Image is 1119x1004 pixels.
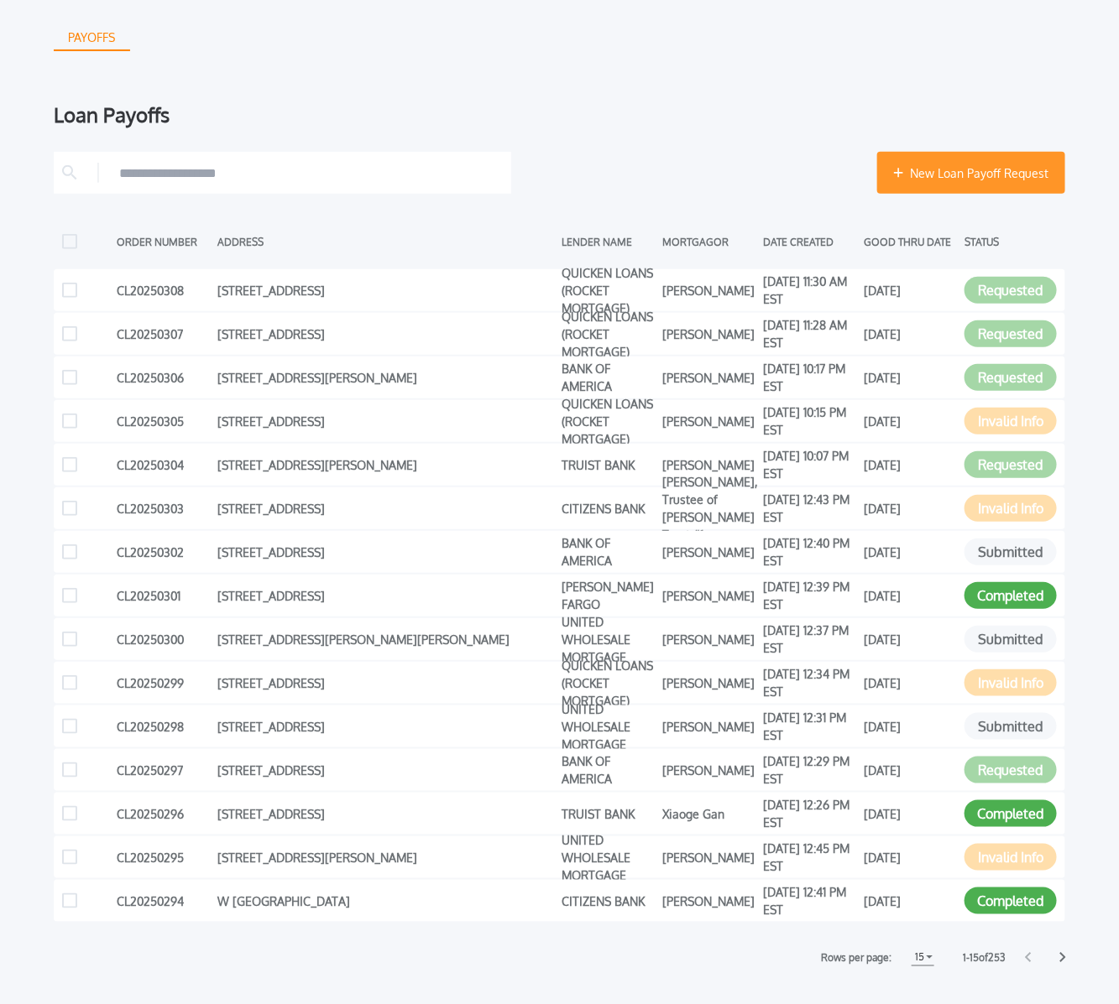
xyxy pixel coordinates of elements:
button: Invalid Info [965,669,1057,696]
div: [DATE] 12:45 PM EST [763,845,855,870]
div: [DATE] 12:29 PM EST [763,757,855,783]
div: MORTGAGOR [662,229,755,254]
div: CL20250304 [117,452,209,477]
button: Invalid Info [965,408,1057,434]
div: [DATE] 12:31 PM EST [763,714,855,739]
div: [DATE] [864,888,956,913]
div: TRUIST BANK [562,452,654,477]
div: CL20250297 [117,757,209,783]
div: [DATE] 12:40 PM EST [763,539,855,564]
button: Requested [965,451,1057,478]
div: [DATE] [864,452,956,477]
div: BANK OF AMERICA [562,539,654,564]
div: CL20250296 [117,801,209,826]
button: PAYOFFS [54,24,130,51]
div: [DATE] [864,714,956,739]
button: 15 [912,949,934,966]
button: Completed [965,800,1057,827]
div: [DATE] 11:28 AM EST [763,321,855,346]
div: ORDER NUMBER [117,229,209,254]
div: TRUIST BANK [562,801,654,826]
div: [DATE] 12:43 PM EST [763,496,855,521]
div: [DATE] [864,670,956,695]
div: [DATE] [864,321,956,346]
div: [STREET_ADDRESS] [217,321,553,346]
div: [DATE] [864,801,956,826]
div: UNITED WHOLESALE MORTGAGE [562,714,654,739]
button: Requested [965,277,1057,304]
div: CL20250308 [117,278,209,303]
div: [DATE] [864,583,956,608]
div: CL20250299 [117,670,209,695]
div: QUICKEN LOANS (ROCKET MORTGAGE) [562,408,654,434]
div: [PERSON_NAME] [662,583,755,608]
div: [STREET_ADDRESS] [217,278,553,303]
button: Submitted [965,626,1057,653]
div: [DATE] 10:17 PM EST [763,365,855,390]
div: CL20250294 [117,888,209,913]
div: [PERSON_NAME] [662,670,755,695]
div: [PERSON_NAME] [662,539,755,564]
div: W [GEOGRAPHIC_DATA] [217,888,553,913]
div: BANK OF AMERICA [562,365,654,390]
div: [PERSON_NAME], Trustee of [PERSON_NAME] Trust #1 [662,496,755,521]
div: [PERSON_NAME] FARGO [562,583,654,608]
div: [STREET_ADDRESS] [217,539,553,564]
div: CL20250307 [117,321,209,346]
div: [PERSON_NAME] [662,757,755,783]
div: [DATE] 12:26 PM EST [763,801,855,826]
div: [PERSON_NAME] [662,845,755,870]
button: Completed [965,887,1057,914]
button: Requested [965,364,1057,391]
div: [STREET_ADDRESS][PERSON_NAME] [217,365,553,390]
div: DATE CREATED [763,229,855,254]
div: CL20250305 [117,408,209,434]
div: CL20250298 [117,714,209,739]
div: [DATE] 12:37 PM EST [763,627,855,652]
div: [DATE] 12:41 PM EST [763,888,855,913]
div: QUICKEN LOANS (ROCKET MORTGAGE) [562,321,654,346]
div: QUICKEN LOANS (ROCKET MORTGAGE) [562,670,654,695]
div: [DATE] [864,278,956,303]
div: QUICKEN LOANS (ROCKET MORTGAGE) [562,278,654,303]
div: CITIZENS BANK [562,496,654,521]
div: CL20250306 [117,365,209,390]
div: CL20250303 [117,496,209,521]
div: [DATE] [864,845,956,870]
div: PAYOFFS [55,24,129,51]
button: New Loan Payoff Request [877,152,1065,194]
div: [PERSON_NAME] [662,278,755,303]
div: [STREET_ADDRESS] [217,670,553,695]
div: [PERSON_NAME] [662,714,755,739]
button: Submitted [965,713,1057,740]
div: [PERSON_NAME] [662,408,755,434]
button: Completed [965,582,1057,609]
div: [STREET_ADDRESS] [217,801,553,826]
div: CL20250301 [117,583,209,608]
div: [STREET_ADDRESS][PERSON_NAME][PERSON_NAME] [217,627,553,652]
button: Invalid Info [965,495,1057,522]
div: CITIZENS BANK [562,888,654,913]
div: LENDER NAME [562,229,654,254]
div: [STREET_ADDRESS][PERSON_NAME] [217,845,553,870]
div: [STREET_ADDRESS] [217,583,553,608]
div: [DATE] 12:34 PM EST [763,670,855,695]
div: CL20250295 [117,845,209,870]
h1: 15 [912,947,928,967]
label: 1 - 15 of 253 [963,949,1005,966]
label: Rows per page: [821,949,892,966]
div: [PERSON_NAME] [662,365,755,390]
div: GOOD THRU DATE [864,229,956,254]
div: [DATE] 10:07 PM EST [763,452,855,477]
div: CL20250300 [117,627,209,652]
div: [PERSON_NAME] [662,888,755,913]
div: [STREET_ADDRESS] [217,714,553,739]
div: [DATE] [864,496,956,521]
div: [STREET_ADDRESS] [217,408,553,434]
span: New Loan Payoff Request [910,164,1048,182]
div: [DATE] [864,627,956,652]
div: [DATE] [864,539,956,564]
div: [PERSON_NAME] [662,627,755,652]
div: STATUS [965,229,1057,254]
button: Requested [965,757,1057,783]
